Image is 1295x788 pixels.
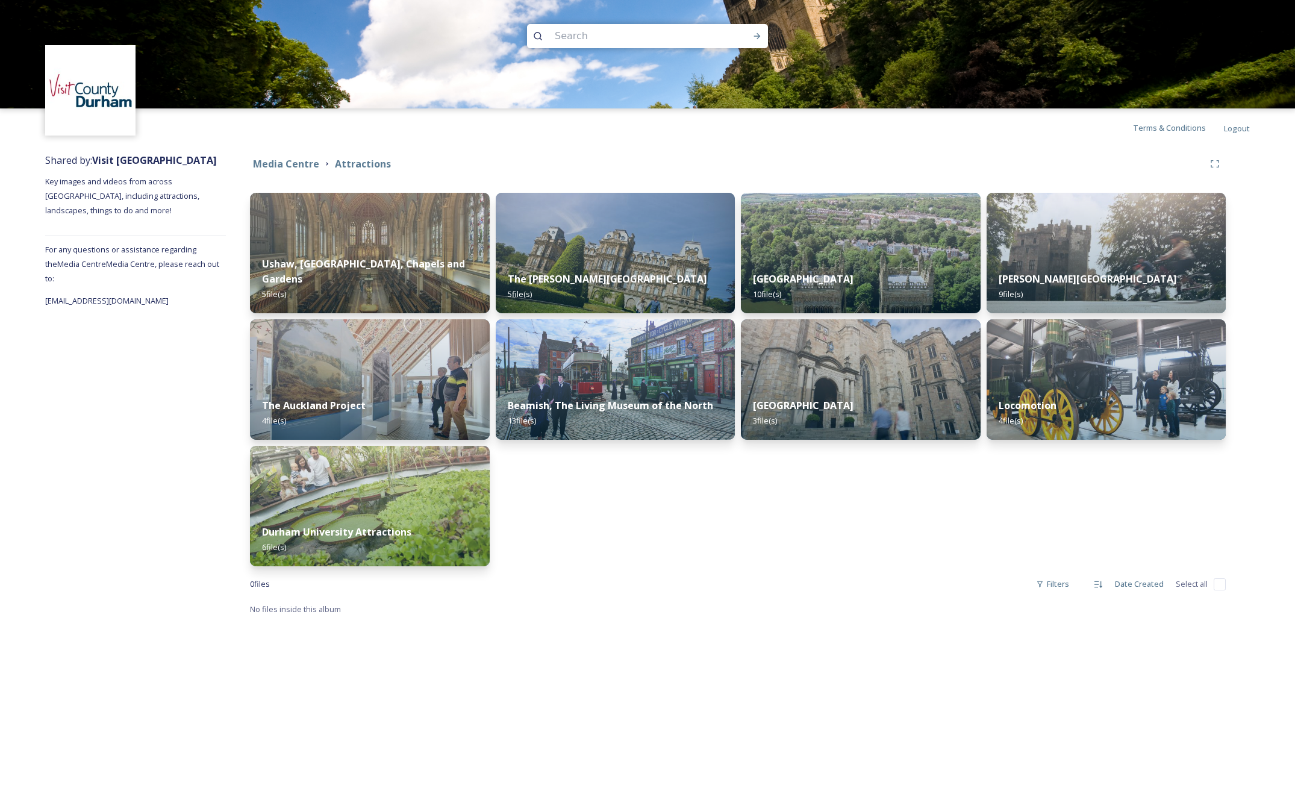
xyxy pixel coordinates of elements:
[250,604,341,614] span: No files inside this album
[250,193,490,313] img: Ushaw_2024_VCD%2520%252826%2529.jpg
[753,415,777,426] span: 3 file(s)
[262,289,286,299] span: 5 file(s)
[741,193,981,313] img: Durham%2520City%2520SAN%2520%281%29.jpg
[987,319,1226,440] img: locomotion_118.jpg
[335,157,391,170] strong: Attractions
[45,176,201,216] span: Key images and videos from across [GEOGRAPHIC_DATA], including attractions, landscapes, things to...
[1176,578,1208,590] span: Select all
[250,578,270,590] span: 0 file s
[262,525,411,539] strong: Durham University Attractions
[753,289,781,299] span: 10 file(s)
[262,399,366,412] strong: The Auckland Project
[1133,120,1224,135] a: Terms & Conditions
[508,289,532,299] span: 5 file(s)
[45,295,169,306] span: [EMAIL_ADDRESS][DOMAIN_NAME]
[262,257,465,286] strong: Ushaw, [GEOGRAPHIC_DATA], Chapels and Gardens
[999,415,1023,426] span: 4 file(s)
[253,157,319,170] strong: Media Centre
[1109,572,1170,596] div: Date Created
[1224,123,1250,134] span: Logout
[753,272,853,286] strong: [GEOGRAPHIC_DATA]
[45,154,217,167] span: Shared by:
[999,399,1056,412] strong: Locomotion
[508,399,713,412] strong: Beamish, The Living Museum of the North
[508,272,707,286] strong: The [PERSON_NAME][GEOGRAPHIC_DATA]
[999,289,1023,299] span: 9 file(s)
[92,154,217,167] strong: Visit [GEOGRAPHIC_DATA]
[741,319,981,440] img: Durham%2520Castle%2520%2813%29.jpg
[1030,572,1075,596] div: Filters
[496,193,735,313] img: The%2520Bowes%2520Museum%2520%2810%29.jpg
[549,23,714,49] input: Search
[496,319,735,440] img: Beamish%2520Museum%2520%2844%29.jpg
[1133,122,1206,133] span: Terms & Conditions
[262,542,286,552] span: 6 file(s)
[47,47,134,134] img: 1680077135441.jpeg
[250,319,490,440] img: Auckland%2520Tower%2520The%2520Auckland%2520Project%2520%286%29.jpg
[508,415,536,426] span: 13 file(s)
[999,272,1177,286] strong: [PERSON_NAME][GEOGRAPHIC_DATA]
[262,415,286,426] span: 4 file(s)
[753,399,853,412] strong: [GEOGRAPHIC_DATA]
[987,193,1226,313] img: raby_castle_081.jpg
[250,446,490,566] img: botanic%2520garden%2520%287%29.JPG
[45,244,219,284] span: For any questions or assistance regarding the Media Centre Media Centre, please reach out to:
